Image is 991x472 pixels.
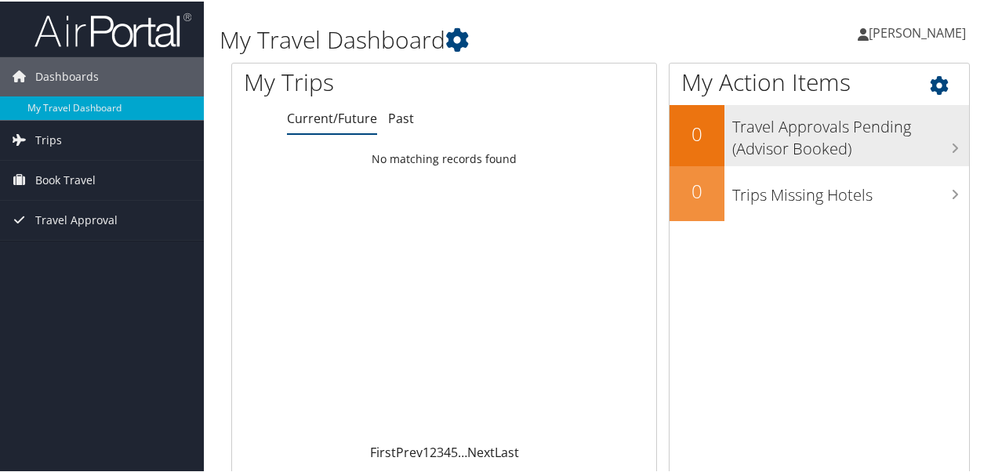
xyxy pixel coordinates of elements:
h1: My Travel Dashboard [220,22,728,55]
h2: 0 [670,176,724,203]
span: [PERSON_NAME] [869,23,966,40]
a: 0Travel Approvals Pending (Advisor Booked) [670,103,969,164]
span: Trips [35,119,62,158]
a: 1 [423,442,430,459]
span: Book Travel [35,159,96,198]
h3: Travel Approvals Pending (Advisor Booked) [732,107,969,158]
span: Dashboards [35,56,99,95]
h1: My Action Items [670,64,969,97]
a: 5 [451,442,458,459]
a: Current/Future [287,108,377,125]
a: Next [467,442,495,459]
a: Prev [396,442,423,459]
span: … [458,442,467,459]
img: airportal-logo.png [34,10,191,47]
h3: Trips Missing Hotels [732,175,969,205]
a: 0Trips Missing Hotels [670,165,969,220]
span: Travel Approval [35,199,118,238]
a: 2 [430,442,437,459]
h1: My Trips [244,64,468,97]
h2: 0 [670,119,724,146]
a: Past [388,108,414,125]
a: Last [495,442,519,459]
a: [PERSON_NAME] [858,8,982,55]
a: 3 [437,442,444,459]
td: No matching records found [232,143,656,172]
a: First [370,442,396,459]
a: 4 [444,442,451,459]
